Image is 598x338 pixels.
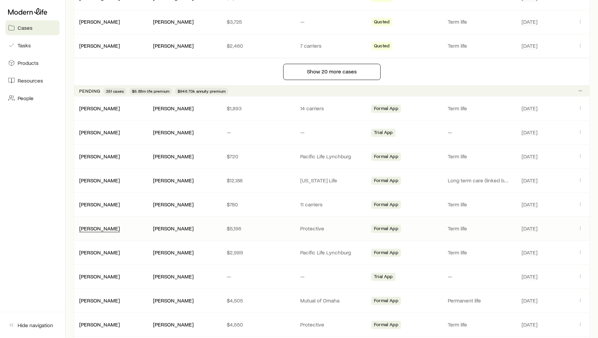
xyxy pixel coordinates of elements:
p: $1,893 [227,105,290,112]
div: [PERSON_NAME] [153,177,194,184]
span: [DATE] [522,201,537,208]
a: Tasks [5,38,60,53]
p: $12,188 [227,177,290,184]
p: — [301,129,363,136]
p: — [448,129,511,136]
a: People [5,91,60,106]
a: [PERSON_NAME] [79,321,120,328]
span: [DATE] [522,43,537,49]
a: [PERSON_NAME] [79,153,120,160]
span: Tasks [18,42,31,49]
a: [PERSON_NAME] [79,249,120,256]
p: [US_STATE] Life [301,177,363,184]
span: $946.70k annuity premium [178,89,226,94]
p: Term life [448,225,511,232]
div: [PERSON_NAME] [153,273,194,280]
p: 11 carriers [301,201,363,208]
p: $4,505 [227,297,290,304]
span: Formal App [374,106,398,113]
p: Term life [448,19,511,25]
p: Term life [448,249,511,256]
p: Protective [301,225,363,232]
a: [PERSON_NAME] [79,225,120,232]
span: Resources [18,77,43,84]
p: 14 carriers [301,105,363,112]
div: [PERSON_NAME] [153,201,194,208]
span: [DATE] [522,225,537,232]
div: [PERSON_NAME] [153,43,194,50]
p: $5,196 [227,225,290,232]
p: $2,460 [227,43,290,49]
p: $720 [227,153,290,160]
p: Mutual of Omaha [301,297,363,304]
span: [DATE] [522,249,537,256]
span: Quoted [374,43,390,50]
a: [PERSON_NAME] [79,201,120,208]
a: Cases [5,20,60,35]
a: [PERSON_NAME] [79,297,120,304]
p: $780 [227,201,290,208]
div: [PERSON_NAME] [153,105,194,112]
button: Show 20 more cases [283,64,381,80]
a: [PERSON_NAME] [79,105,120,112]
div: [PERSON_NAME] [153,19,194,26]
div: [PERSON_NAME] [79,19,120,26]
p: Term life [448,321,511,328]
span: Formal App [374,250,398,257]
span: People [18,95,34,102]
p: Term life [448,153,511,160]
a: [PERSON_NAME] [79,43,120,49]
div: [PERSON_NAME] [153,321,194,329]
div: [PERSON_NAME] [153,297,194,305]
p: Term life [448,201,511,208]
span: Formal App [374,154,398,161]
p: $3,725 [227,19,290,25]
a: [PERSON_NAME] [79,273,120,280]
p: — [227,129,290,136]
div: [PERSON_NAME] [153,225,194,232]
span: 351 cases [106,89,124,94]
button: Hide navigation [5,318,60,333]
span: Formal App [374,178,398,185]
p: $2,989 [227,249,290,256]
p: 7 carriers [301,43,363,49]
span: Hide navigation [18,322,53,329]
a: [PERSON_NAME] [79,129,120,136]
p: Long term care (linked benefit) [448,177,511,184]
span: [DATE] [522,19,537,25]
span: Formal App [374,202,398,209]
span: [DATE] [522,129,537,136]
span: Formal App [374,226,398,233]
p: $4,550 [227,321,290,328]
div: [PERSON_NAME] [153,129,194,136]
p: — [448,273,511,280]
p: — [301,19,363,25]
p: Protective [301,321,363,328]
p: Pacific Life Lynchburg [301,249,363,256]
span: Cases [18,24,32,31]
span: Formal App [374,322,398,329]
p: — [227,273,290,280]
span: [DATE] [522,273,537,280]
p: Pending [79,89,101,94]
span: Quoted [374,19,390,26]
span: Trial App [374,274,393,281]
p: Term life [448,43,511,49]
p: Term life [448,105,511,112]
div: [PERSON_NAME] [79,177,120,184]
span: [DATE] [522,153,537,160]
a: Resources [5,73,60,88]
span: [DATE] [522,297,537,304]
span: [DATE] [522,105,537,112]
p: Pacific Life Lynchburg [301,153,363,160]
span: [DATE] [522,177,537,184]
div: [PERSON_NAME] [79,43,120,50]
